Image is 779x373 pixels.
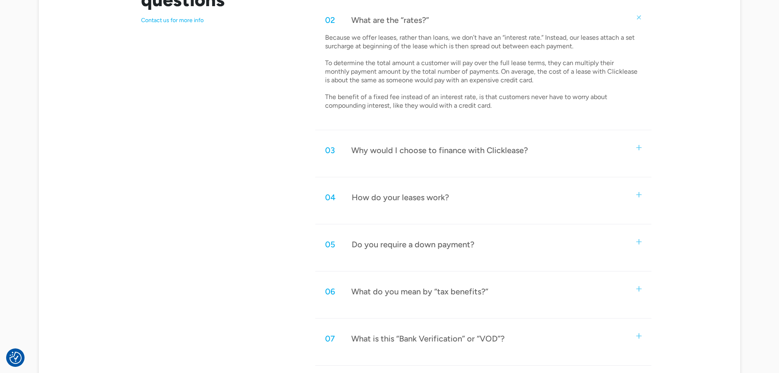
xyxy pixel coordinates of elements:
img: small plus [636,192,642,197]
div: 02 [325,15,335,25]
div: Do you require a down payment? [352,239,474,250]
div: 04 [325,192,335,203]
div: 06 [325,286,335,297]
div: How do your leases work? [352,192,449,203]
div: What is this “Bank Verification” or “VOD”? [351,333,505,344]
div: Why would I choose to finance with Clicklease? [351,145,528,156]
img: small plus [636,239,642,244]
div: What are the “rates?” [351,15,429,25]
img: small plus [635,14,642,21]
div: 05 [325,239,335,250]
div: What do you mean by “tax benefits?” [351,286,488,297]
img: small plus [636,333,642,339]
img: Revisit consent button [9,352,22,364]
img: small plus [636,145,642,150]
img: small plus [636,286,642,292]
button: Consent Preferences [9,352,22,364]
p: Because we offer leases, rather than loans, we don’t have an “interest rate.” Instead, our leases... [325,34,639,110]
p: Contact us for more info [141,17,296,24]
div: 07 [325,333,335,344]
div: 03 [325,145,335,156]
